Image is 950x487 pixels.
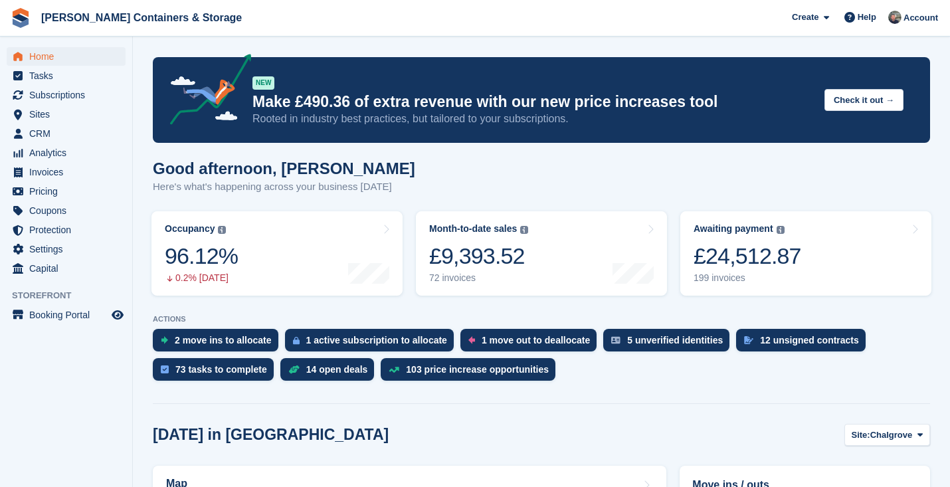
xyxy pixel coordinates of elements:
a: menu [7,221,126,239]
a: menu [7,86,126,104]
button: Site: Chalgrove [844,424,931,446]
a: menu [7,124,126,143]
a: Preview store [110,307,126,323]
div: 73 tasks to complete [175,364,267,375]
a: 12 unsigned contracts [736,329,872,358]
span: Coupons [29,201,109,220]
h2: [DATE] in [GEOGRAPHIC_DATA] [153,426,389,444]
span: Home [29,47,109,66]
span: Storefront [12,289,132,302]
img: stora-icon-8386f47178a22dfd0bd8f6a31ec36ba5ce8667c1dd55bd0f319d3a0aa187defe.svg [11,8,31,28]
img: task-75834270c22a3079a89374b754ae025e5fb1db73e45f91037f5363f120a921f8.svg [161,365,169,373]
p: Rooted in industry best practices, but tailored to your subscriptions. [252,112,814,126]
a: Month-to-date sales £9,393.52 72 invoices [416,211,667,296]
div: 12 unsigned contracts [760,335,859,345]
img: contract_signature_icon-13c848040528278c33f63329250d36e43548de30e8caae1d1a13099fd9432cc5.svg [744,336,753,344]
a: menu [7,163,126,181]
a: menu [7,66,126,85]
img: verify_identity-adf6edd0f0f0b5bbfe63781bf79b02c33cf7c696d77639b501bdc392416b5a36.svg [611,336,620,344]
span: Create [792,11,818,24]
span: Site: [852,429,870,442]
div: Awaiting payment [694,223,773,235]
span: Tasks [29,66,109,85]
a: 1 move out to deallocate [460,329,603,358]
span: Pricing [29,182,109,201]
img: move_ins_to_allocate_icon-fdf77a2bb77ea45bf5b3d319d69a93e2d87916cf1d5bf7949dd705db3b84f3ca.svg [161,336,168,344]
img: icon-info-grey-7440780725fd019a000dd9b08b2336e03edf1995a4989e88bcd33f0948082b44.svg [520,226,528,234]
a: 5 unverified identities [603,329,736,358]
span: Subscriptions [29,86,109,104]
div: Month-to-date sales [429,223,517,235]
h1: Good afternoon, [PERSON_NAME] [153,159,415,177]
div: 2 move ins to allocate [175,335,272,345]
a: menu [7,47,126,66]
a: 2 move ins to allocate [153,329,285,358]
a: Awaiting payment £24,512.87 199 invoices [680,211,931,296]
span: Settings [29,240,109,258]
img: deal-1b604bf984904fb50ccaf53a9ad4b4a5d6e5aea283cecdc64d6e3604feb123c2.svg [288,365,300,374]
a: menu [7,105,126,124]
div: £9,393.52 [429,243,528,270]
button: Check it out → [824,89,903,111]
a: menu [7,306,126,324]
div: NEW [252,76,274,90]
div: 1 active subscription to allocate [306,335,447,345]
a: 103 price increase opportunities [381,358,562,387]
div: 96.12% [165,243,238,270]
img: icon-info-grey-7440780725fd019a000dd9b08b2336e03edf1995a4989e88bcd33f0948082b44.svg [218,226,226,234]
div: 72 invoices [429,272,528,284]
img: price-adjustments-announcement-icon-8257ccfd72463d97f412b2fc003d46551f7dbcb40ab6d574587a9cd5c0d94... [159,54,252,130]
p: Here's what's happening across your business [DATE] [153,179,415,195]
span: Account [903,11,938,25]
a: 1 active subscription to allocate [285,329,460,358]
a: 14 open deals [280,358,381,387]
div: 1 move out to deallocate [482,335,590,345]
div: £24,512.87 [694,243,801,270]
div: 199 invoices [694,272,801,284]
span: Booking Portal [29,306,109,324]
div: 0.2% [DATE] [165,272,238,284]
a: 73 tasks to complete [153,358,280,387]
a: menu [7,259,126,278]
a: menu [7,144,126,162]
span: Analytics [29,144,109,162]
a: menu [7,240,126,258]
span: CRM [29,124,109,143]
p: ACTIONS [153,315,930,324]
span: Protection [29,221,109,239]
div: 103 price increase opportunities [406,364,549,375]
p: Make £490.36 of extra revenue with our new price increases tool [252,92,814,112]
a: menu [7,201,126,220]
img: move_outs_to_deallocate_icon-f764333ba52eb49d3ac5e1228854f67142a1ed5810a6f6cc68b1a99e826820c5.svg [468,336,475,344]
span: Help [858,11,876,24]
span: Chalgrove [870,429,913,442]
div: 5 unverified identities [627,335,723,345]
span: Sites [29,105,109,124]
img: price_increase_opportunities-93ffe204e8149a01c8c9dc8f82e8f89637d9d84a8eef4429ea346261dce0b2c0.svg [389,367,399,373]
img: active_subscription_to_allocate_icon-d502201f5373d7db506a760aba3b589e785aa758c864c3986d89f69b8ff3... [293,336,300,345]
div: 14 open deals [306,364,368,375]
img: Adam Greenhalgh [888,11,902,24]
div: Occupancy [165,223,215,235]
img: icon-info-grey-7440780725fd019a000dd9b08b2336e03edf1995a4989e88bcd33f0948082b44.svg [777,226,785,234]
span: Capital [29,259,109,278]
a: menu [7,182,126,201]
a: [PERSON_NAME] Containers & Storage [36,7,247,29]
a: Occupancy 96.12% 0.2% [DATE] [151,211,403,296]
span: Invoices [29,163,109,181]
